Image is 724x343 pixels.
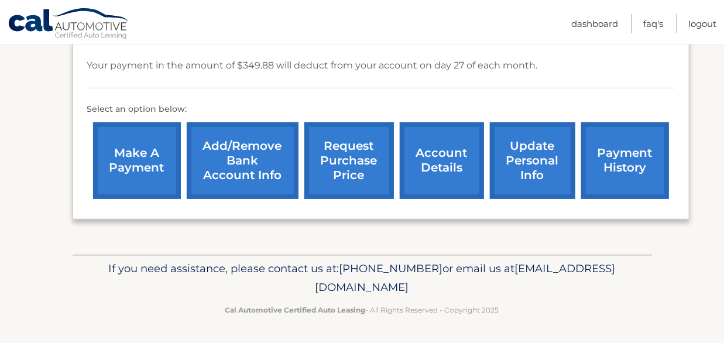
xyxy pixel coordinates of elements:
[80,304,644,316] p: - All Rights Reserved - Copyright 2025
[87,102,675,116] p: Select an option below:
[688,14,716,33] a: Logout
[490,122,575,199] a: update personal info
[80,259,644,297] p: If you need assistance, please contact us at: or email us at
[8,8,131,42] a: Cal Automotive
[581,122,669,199] a: payment history
[304,122,394,199] a: request purchase price
[571,14,618,33] a: Dashboard
[187,122,298,199] a: Add/Remove bank account info
[87,57,538,74] p: Your payment in the amount of $349.88 will deduct from your account on day 27 of each month.
[225,306,366,314] strong: Cal Automotive Certified Auto Leasing
[643,14,663,33] a: FAQ's
[93,122,181,199] a: make a payment
[400,122,484,199] a: account details
[339,262,443,275] span: [PHONE_NUMBER]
